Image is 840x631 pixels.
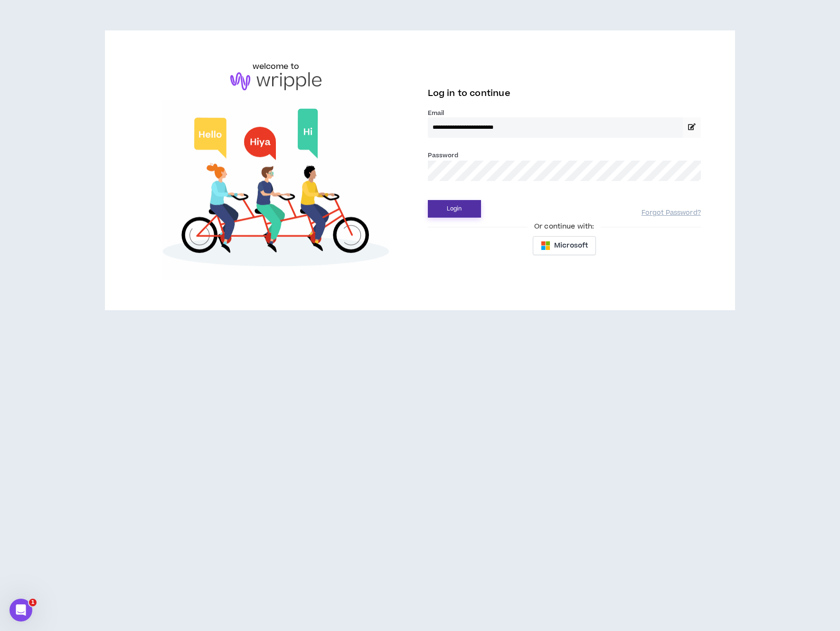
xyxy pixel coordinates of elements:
[533,236,596,255] button: Microsoft
[428,151,459,160] label: Password
[642,209,701,218] a: Forgot Password?
[230,72,321,90] img: logo-brand.png
[554,240,588,251] span: Microsoft
[29,599,37,606] span: 1
[428,200,481,218] button: Login
[9,599,32,621] iframe: Intercom live chat
[528,221,601,232] span: Or continue with:
[139,100,412,280] img: Welcome to Wripple
[428,109,701,117] label: Email
[428,87,510,99] span: Log in to continue
[253,61,300,72] h6: welcome to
